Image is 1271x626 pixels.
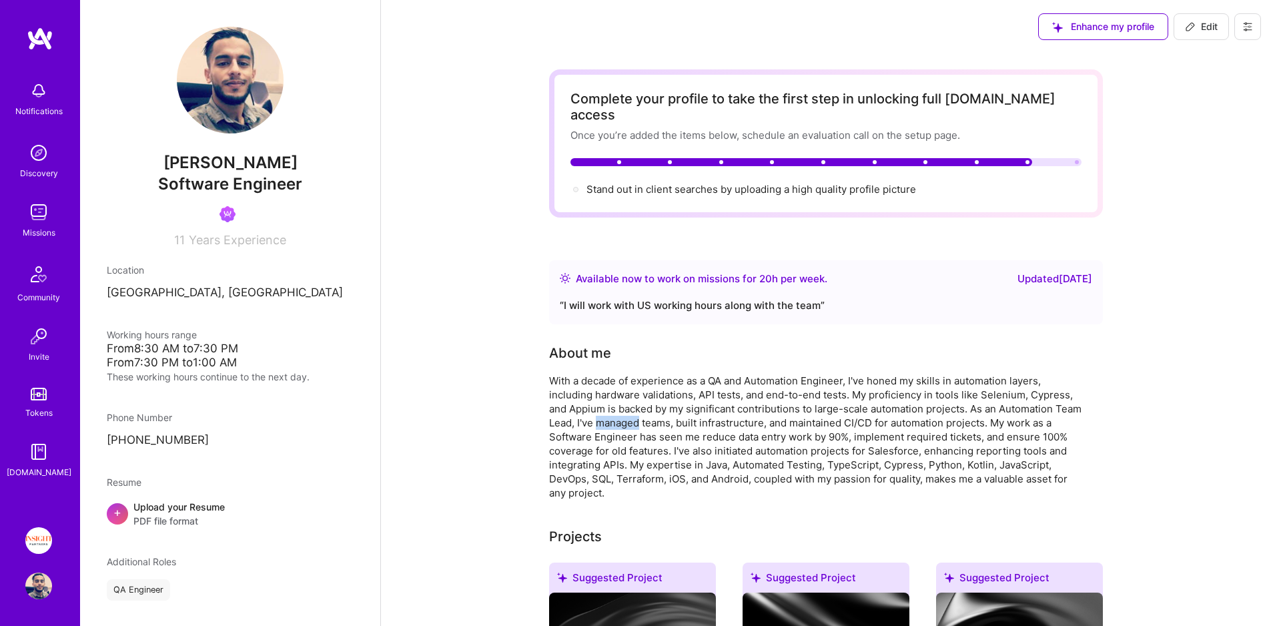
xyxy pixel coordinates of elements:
span: 11 [174,233,185,247]
img: discovery [25,139,52,166]
span: Working hours range [107,329,197,340]
img: bell [25,77,52,104]
img: Community [23,258,55,290]
div: Complete your profile to take the first step in unlocking full [DOMAIN_NAME] access [570,91,1082,123]
div: From 8:30 AM to 7:30 PM [107,342,354,356]
span: Resume [107,477,141,488]
button: Enhance my profile [1038,13,1168,40]
div: Community [17,290,60,304]
div: “ I will work with US working hours along with the team ” [560,298,1092,314]
img: Insight Partners: Data & AI - Sourcing [25,527,52,554]
div: +Upload your ResumePDF file format [107,500,354,528]
p: [PHONE_NUMBER] [107,432,354,448]
div: About me [549,343,611,363]
div: Discovery [20,166,58,180]
div: Suggested Project [743,563,909,598]
img: User Avatar [177,27,284,133]
a: Insight Partners: Data & AI - Sourcing [22,527,55,554]
span: Edit [1185,20,1218,33]
span: Software Engineer [158,174,302,194]
div: Suggested Project [936,563,1103,598]
button: Edit [1174,13,1229,40]
div: From 7:30 PM to 1:00 AM [107,356,354,370]
span: PDF file format [133,514,225,528]
div: Missions [23,226,55,240]
div: Updated [DATE] [1017,271,1092,287]
span: Additional Roles [107,556,176,567]
div: QA Engineer [107,579,170,601]
div: Invite [29,350,49,364]
span: Phone Number [107,412,172,423]
i: icon SuggestedTeams [557,573,567,583]
span: [PERSON_NAME] [107,153,354,173]
img: teamwork [25,199,52,226]
span: + [113,505,121,519]
i: icon SuggestedTeams [1052,22,1063,33]
img: Invite [25,323,52,350]
img: logo [27,27,53,51]
p: [GEOGRAPHIC_DATA], [GEOGRAPHIC_DATA] [107,285,354,301]
img: Been on Mission [220,206,236,222]
img: guide book [25,438,52,465]
span: 20 [759,272,772,285]
div: Notifications [15,104,63,118]
div: Once you’re added the items below, schedule an evaluation call on the setup page. [570,128,1082,142]
a: User Avatar [22,573,55,599]
div: Suggested Project [549,563,716,598]
div: With a decade of experience as a QA and Automation Engineer, I've honed my skills in automation l... [549,374,1083,500]
img: tokens [31,388,47,400]
img: User Avatar [25,573,52,599]
div: Tokens [25,406,53,420]
div: These working hours continue to the next day. [107,370,354,384]
img: Availability [560,273,570,284]
i: icon SuggestedTeams [944,573,954,583]
div: Upload your Resume [133,500,225,528]
div: [DOMAIN_NAME] [7,465,71,479]
div: Location [107,263,354,277]
div: Projects [549,527,602,547]
span: Years Experience [189,233,286,247]
div: Available now to work on missions for h per week . [576,271,827,287]
i: icon SuggestedTeams [751,573,761,583]
div: Stand out in client searches by uploading a high quality profile picture [586,182,916,196]
span: Enhance my profile [1052,20,1154,33]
